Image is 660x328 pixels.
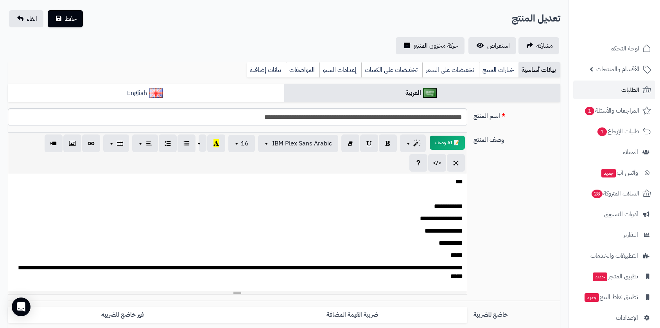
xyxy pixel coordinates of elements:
a: المراجعات والأسئلة1 [573,101,655,120]
a: العربية [284,84,561,103]
a: العملاء [573,143,655,161]
span: الإعدادات [616,312,638,323]
span: جديد [601,169,616,177]
span: جديد [593,272,607,281]
a: تخفيضات على الكميات [361,62,422,78]
span: تطبيق المتجر [592,271,638,282]
span: العملاء [623,147,638,158]
label: ضريبة القيمة المضافة [237,307,467,323]
span: المراجعات والأسئلة [584,105,639,116]
label: غير خاضع للضريبه [8,307,237,323]
a: التطبيقات والخدمات [573,246,655,265]
a: الإعدادات [573,308,655,327]
span: حفظ [65,14,77,23]
label: خاضع للضريبة [470,307,563,319]
a: الطلبات [573,81,655,99]
span: التطبيقات والخدمات [590,250,638,261]
a: السلات المتروكة28 [573,184,655,203]
h2: تعديل المنتج [512,11,560,27]
span: IBM Plex Sans Arabic [272,139,332,148]
a: التقارير [573,226,655,244]
button: 16 [228,135,255,152]
label: وصف المنتج [470,132,563,145]
a: طلبات الإرجاع1 [573,122,655,141]
span: وآتس آب [601,167,638,178]
img: English [149,88,163,98]
span: الأقسام والمنتجات [596,64,639,75]
span: الطلبات [621,84,639,95]
span: جديد [585,293,599,302]
span: 1 [597,127,607,136]
a: لوحة التحكم [573,39,655,58]
span: التقارير [623,229,638,240]
span: تطبيق نقاط البيع [584,292,638,303]
a: استعراض [468,37,516,54]
a: تخفيضات على السعر [422,62,479,78]
a: تطبيق نقاط البيعجديد [573,288,655,306]
a: الغاء [9,10,43,27]
div: Open Intercom Messenger [12,298,30,316]
a: خيارات المنتج [479,62,518,78]
span: مشاركه [536,41,553,50]
span: استعراض [487,41,510,50]
a: بيانات أساسية [518,62,560,78]
a: حركة مخزون المنتج [396,37,465,54]
img: العربية [423,88,437,98]
a: مشاركه [518,37,559,54]
a: أدوات التسويق [573,205,655,224]
span: 28 [592,190,603,198]
a: تطبيق المتجرجديد [573,267,655,286]
a: بيانات إضافية [247,62,286,78]
button: حفظ [48,10,83,27]
button: 📝 AI وصف [430,136,465,150]
span: أدوات التسويق [604,209,638,220]
a: إعدادات السيو [319,62,361,78]
img: logo-2.png [607,22,653,38]
a: English [8,84,284,103]
a: وآتس آبجديد [573,163,655,182]
span: طلبات الإرجاع [597,126,639,137]
span: الغاء [27,14,37,23]
span: حركة مخزون المنتج [414,41,458,50]
span: 16 [241,139,249,148]
span: 1 [585,107,594,115]
a: المواصفات [286,62,319,78]
span: لوحة التحكم [610,43,639,54]
span: السلات المتروكة [591,188,639,199]
button: IBM Plex Sans Arabic [258,135,338,152]
label: اسم المنتج [470,108,563,121]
